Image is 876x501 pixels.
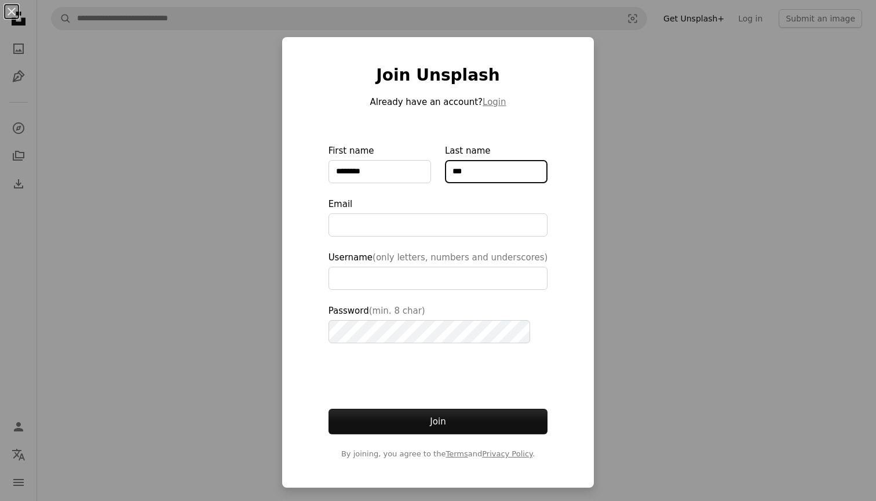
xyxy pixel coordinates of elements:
[329,267,548,290] input: Username(only letters, numbers and underscores)
[369,306,425,316] span: (min. 8 char)
[329,409,548,434] button: Join
[329,304,548,343] label: Password
[445,160,547,183] input: Last name
[329,144,431,183] label: First name
[329,95,548,109] p: Already have an account?
[329,251,548,290] label: Username
[329,320,530,343] input: Password(min. 8 char)
[373,252,547,263] span: (only letters, numbers and underscores)
[482,449,532,458] a: Privacy Policy
[329,448,548,460] span: By joining, you agree to the and .
[329,213,548,237] input: Email
[445,144,547,183] label: Last name
[329,160,431,183] input: First name
[329,197,548,237] label: Email
[483,95,506,109] button: Login
[329,65,548,86] h1: Join Unsplash
[446,449,468,458] a: Terms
